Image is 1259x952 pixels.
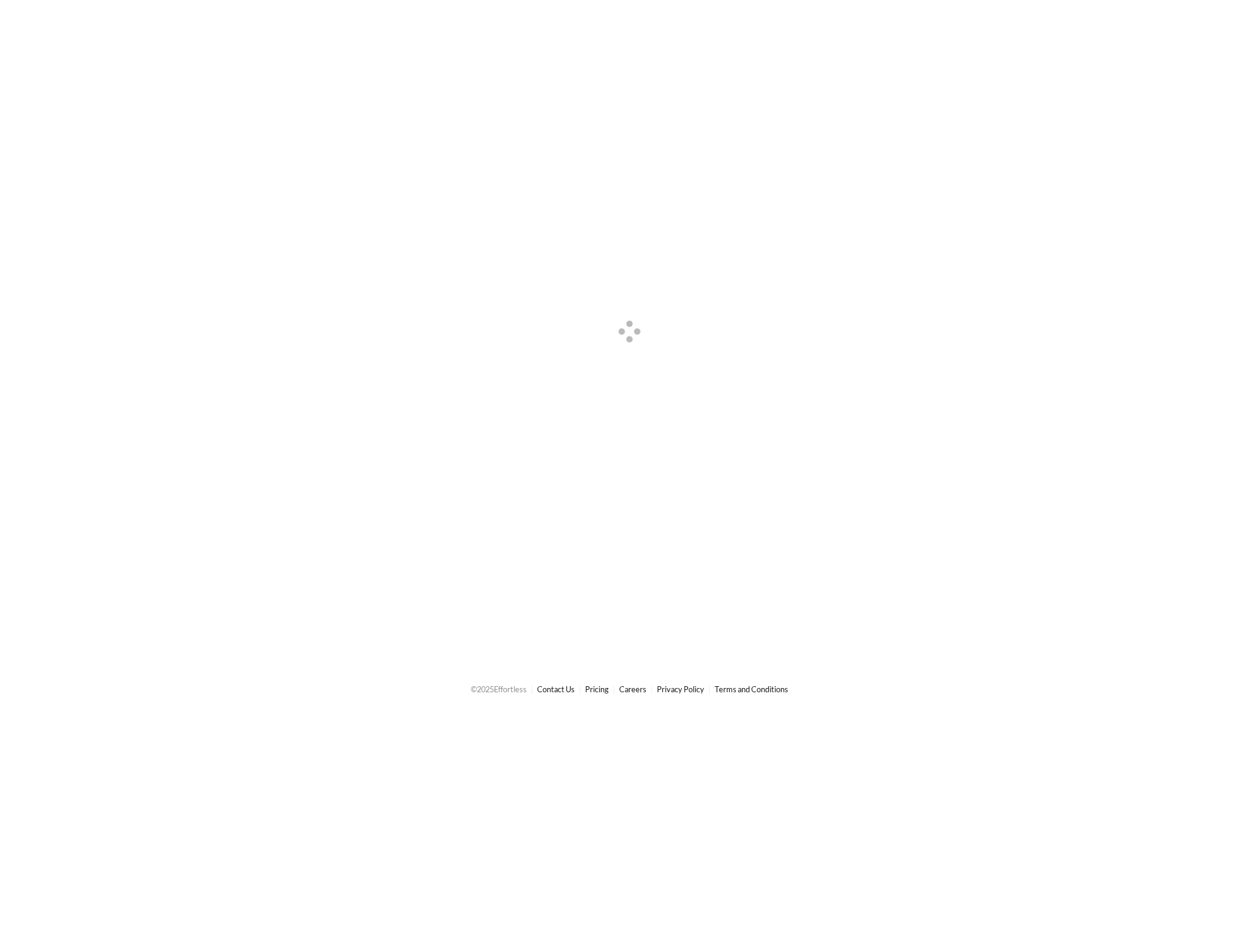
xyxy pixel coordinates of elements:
[657,684,704,694] a: Privacy Policy
[619,684,647,694] a: Careers
[537,684,575,694] a: Contact Us
[715,684,788,694] a: Terms and Conditions
[585,684,609,694] a: Pricing
[471,684,527,694] span: © 2025 Effortless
